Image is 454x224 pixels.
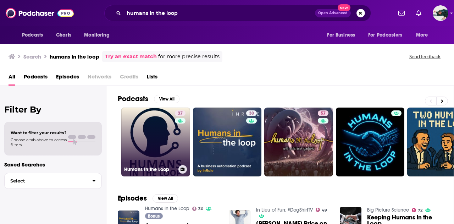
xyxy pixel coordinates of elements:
[17,28,52,42] button: open menu
[56,30,71,40] span: Charts
[395,7,408,19] a: Show notifications dropdown
[318,11,348,15] span: Open Advanced
[322,209,327,212] span: 49
[416,30,428,40] span: More
[4,161,102,168] p: Saved Searches
[175,110,186,116] a: 37
[9,71,15,86] a: All
[24,71,48,86] a: Podcasts
[433,5,448,21] img: User Profile
[148,214,160,218] span: Bonus
[322,28,364,42] button: open menu
[327,30,355,40] span: For Business
[367,207,409,213] a: Big Picture Science
[22,30,43,40] span: Podcasts
[6,6,74,20] img: Podchaser - Follow, Share and Rate Podcasts
[321,110,326,117] span: 57
[104,5,371,21] div: Search podcasts, credits, & more...
[364,28,413,42] button: open menu
[198,207,203,211] span: 30
[105,53,157,61] a: Try an exact match
[158,53,220,61] span: for more precise results
[124,166,176,173] h3: Humans in the Loop
[23,53,41,60] h3: Search
[84,30,109,40] span: Monitoring
[118,194,178,203] a: EpisodesView All
[50,53,99,60] h3: humans in the loop
[418,209,422,212] span: 72
[433,5,448,21] span: Logged in as fsg.publicity
[118,94,179,103] a: PodcastsView All
[51,28,76,42] a: Charts
[88,71,111,86] span: Networks
[411,28,437,42] button: open menu
[120,71,138,86] span: Credits
[192,207,204,211] a: 30
[4,104,102,115] h2: Filter By
[11,130,67,135] span: Want to filter your results?
[413,7,424,19] a: Show notifications dropdown
[121,108,190,176] a: 37Humans in the Loop
[433,5,448,21] button: Show profile menu
[178,110,183,117] span: 37
[256,207,313,213] a: In Lieu of Fun: #DogShirtTV
[145,206,189,212] a: Humans in the Loop
[154,95,179,103] button: View All
[249,110,254,117] span: 30
[124,7,315,19] input: Search podcasts, credits, & more...
[412,208,423,212] a: 72
[193,108,262,176] a: 30
[246,110,257,116] a: 30
[338,4,350,11] span: New
[118,94,148,103] h2: Podcasts
[315,9,351,17] button: Open AdvancedNew
[147,71,157,86] a: Lists
[316,208,327,212] a: 49
[118,194,147,203] h2: Episodes
[11,137,67,147] span: Choose a tab above to access filters.
[79,28,118,42] button: open menu
[4,173,102,189] button: Select
[318,110,328,116] a: 57
[5,179,87,183] span: Select
[56,71,79,86] a: Episodes
[153,194,178,203] button: View All
[407,54,443,60] button: Send feedback
[368,30,402,40] span: For Podcasters
[264,108,333,176] a: 57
